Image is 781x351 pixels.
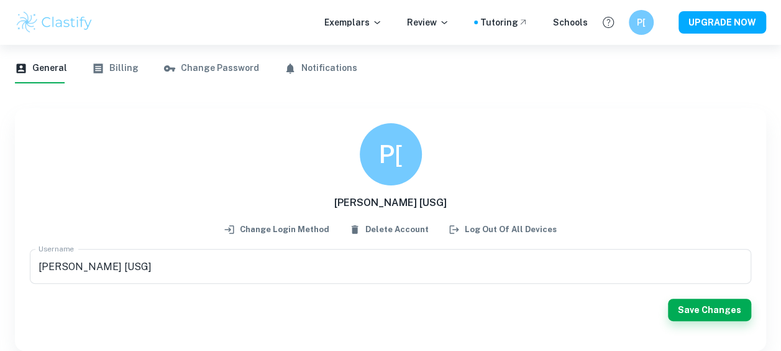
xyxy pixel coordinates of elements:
h6: [PERSON_NAME] [USG] [334,195,447,210]
label: Username [39,243,74,254]
button: Save Changes [668,299,751,321]
button: General [15,54,67,83]
h6: P[ [379,135,403,174]
h6: P[ [634,16,649,29]
button: UPGRADE NOW [678,11,766,34]
button: P[ [629,10,654,35]
button: Help and Feedback [598,12,619,33]
button: Notifications [284,54,357,83]
p: Review [407,16,449,29]
button: Change Password [163,54,259,83]
p: Exemplars [324,16,382,29]
img: Clastify logo [15,10,94,35]
a: Schools [553,16,588,29]
button: Delete Account [347,220,432,239]
a: Tutoring [480,16,528,29]
button: Change login method [222,220,332,239]
button: Billing [92,54,139,83]
button: Log out of all devices [447,220,560,239]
